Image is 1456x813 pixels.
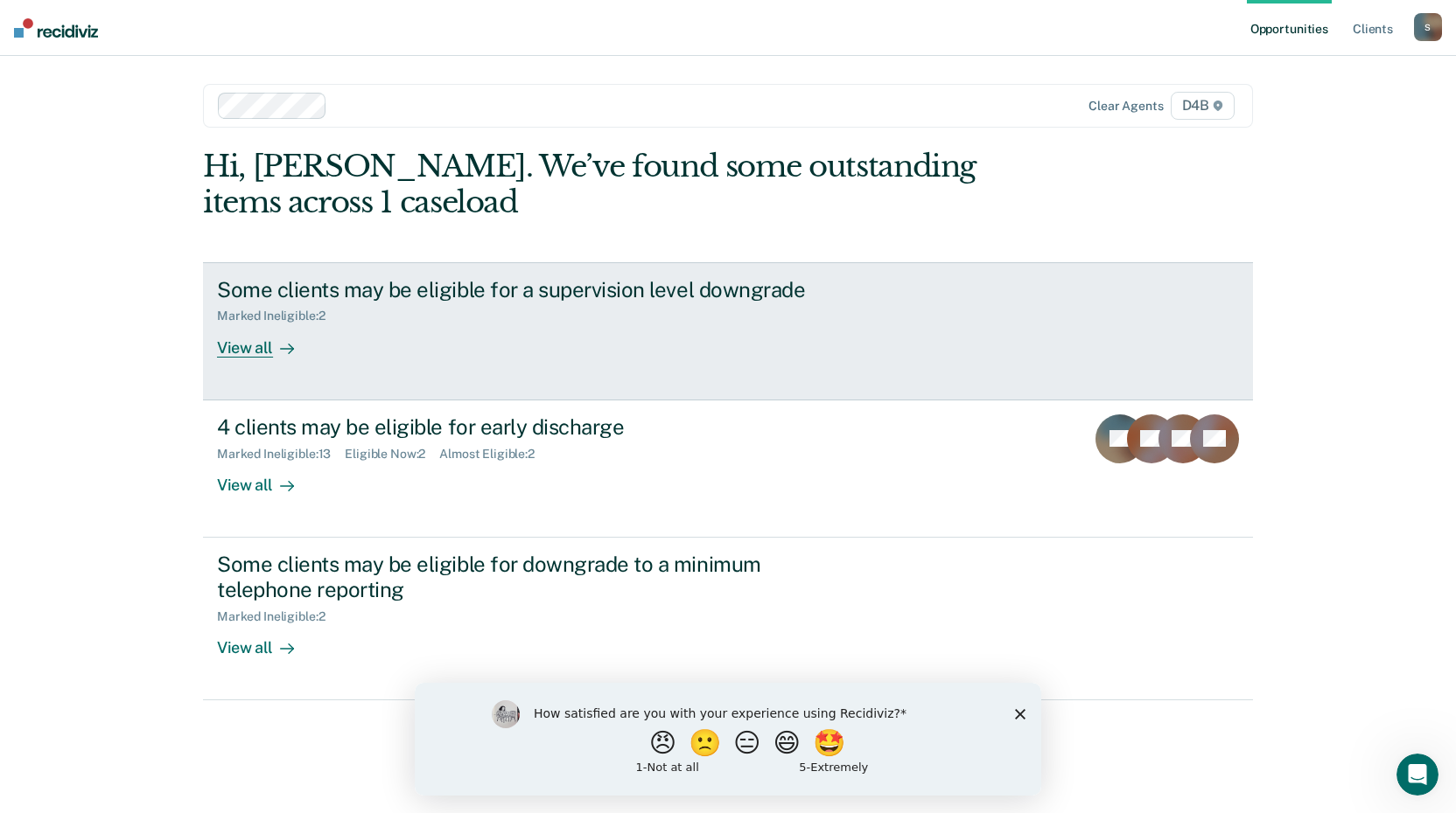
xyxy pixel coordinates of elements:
div: Some clients may be eligible for a supervision level downgrade [217,277,831,302]
div: View all [217,623,315,657]
div: Clear agents [1088,99,1163,114]
img: Recidiviz [14,18,98,38]
div: Eligible Now : 2 [345,447,439,462]
div: Marked Ineligible : 13 [217,447,345,462]
a: Some clients may be eligible for downgrade to a minimum telephone reportingMarked Ineligible:2Vie... [203,538,1253,700]
div: Marked Ineligible : 2 [217,309,339,323]
div: Marked Ineligible : 2 [217,609,339,624]
div: 4 clients may be eligible for early discharge [217,414,831,440]
a: 4 clients may be eligible for early dischargeMarked Ineligible:13Eligible Now:2Almost Eligible:2V... [203,400,1253,538]
div: Some clients may be eligible for downgrade to a minimum telephone reporting [217,552,831,602]
div: Almost Eligible : 2 [439,447,549,462]
span: D4B [1171,92,1235,120]
a: Some clients may be eligible for a supervision level downgradeMarked Ineligible:2View all [203,262,1253,400]
iframe: Intercom live chat [1396,754,1438,796]
div: View all [217,323,315,358]
iframe: Survey by Kim from Recidiviz [415,683,1041,796]
div: View all [217,461,315,495]
div: Hi, [PERSON_NAME]. We’ve found some outstanding items across 1 caseload [203,149,1043,220]
button: S [1414,13,1442,41]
